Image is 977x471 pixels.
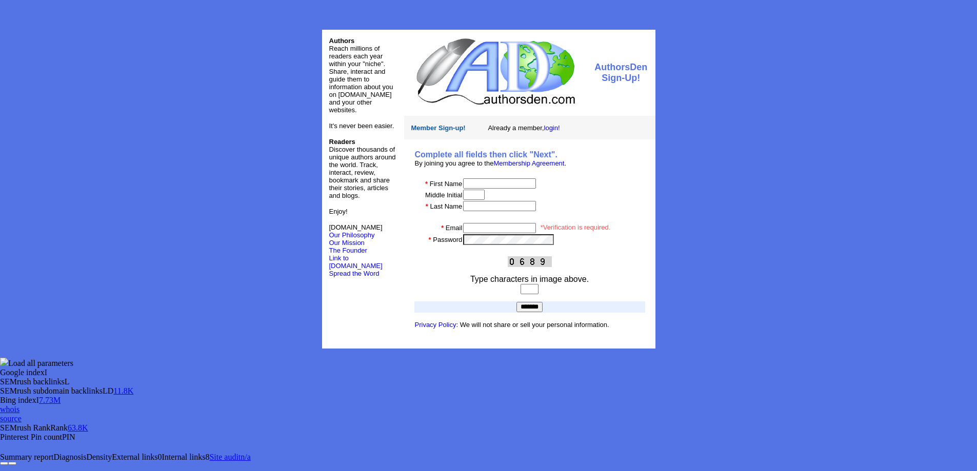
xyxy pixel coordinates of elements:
a: Privacy Policy [415,321,456,329]
a: Spread the Word [329,269,380,277]
a: Our Philosophy [329,231,375,239]
a: The Founder [329,247,367,254]
a: Link to [DOMAIN_NAME] [329,254,383,270]
button: Configure panel [8,462,16,465]
font: By joining you agree to the . [415,159,567,167]
span: I [45,368,47,377]
span: LD [103,386,113,395]
span: L [65,377,70,386]
a: Membership Agreement [493,159,564,167]
font: Last Name [430,202,462,210]
span: Site audit [209,453,241,461]
font: Type characters in image above. [470,275,589,283]
font: Reach millions of readers each year within your "niche". Share, interact and guide them to inform... [329,45,393,114]
font: Password [433,236,462,243]
font: Middle Initial [425,191,462,199]
font: *Verification is required. [541,223,611,231]
a: 63.8K [68,423,88,432]
font: Discover thousands of unique authors around the world. Track, interact, review, bookmark and shar... [329,138,396,199]
font: Email [446,224,463,232]
font: Already a member, [488,124,560,132]
font: Enjoy! [329,208,348,215]
span: 0 [158,453,162,461]
font: Authors [329,37,355,45]
span: n/a [241,453,251,461]
img: This Is CAPTCHA Image [508,256,552,267]
span: I [36,396,39,404]
font: AuthorsDen Sign-Up! [594,62,647,83]
b: Complete all fields then click "Next". [415,150,557,159]
font: [DOMAIN_NAME] [329,223,383,239]
span: Diagnosis [53,453,86,461]
span: 8 [205,453,209,461]
font: It's never been easier. [329,122,394,130]
b: Readers [329,138,355,146]
font: : We will not share or sell your personal information. [415,321,609,329]
a: 7.73M [39,396,61,404]
font: Spread the Word [329,270,380,277]
a: Our Mission [329,239,365,247]
font: Member Sign-up! [411,124,466,132]
span: Internal links [162,453,206,461]
span: Load all parameters [8,359,73,367]
span: PIN [62,433,75,441]
span: Rank [50,423,68,432]
a: login! [544,124,560,132]
span: Density [86,453,112,461]
a: 11.8K [113,386,133,395]
font: First Name [430,180,463,188]
a: Site auditn/a [209,453,250,461]
span: External links [112,453,157,461]
img: logo.jpg [414,37,576,106]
